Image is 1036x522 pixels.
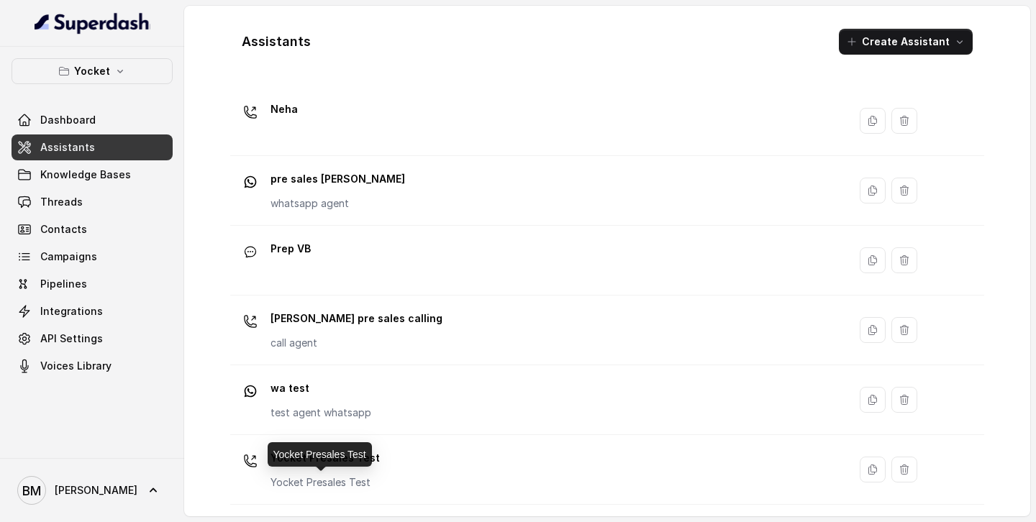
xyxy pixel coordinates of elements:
span: Pipelines [40,277,87,291]
a: Dashboard [12,107,173,133]
a: Assistants [12,134,173,160]
button: Create Assistant [839,29,973,55]
a: Contacts [12,216,173,242]
p: Neha [271,98,298,121]
p: Yocket Presales Test [271,475,380,490]
span: Dashboard [40,113,96,127]
span: Integrations [40,304,103,319]
p: wa test [271,377,371,400]
text: BM [22,483,41,498]
span: Campaigns [40,249,97,264]
p: Prep VB [271,237,311,260]
span: Assistants [40,140,95,155]
h1: Assistants [242,30,311,53]
a: Knowledge Bases [12,162,173,188]
span: Voices Library [40,359,112,373]
p: call agent [271,336,442,350]
span: Knowledge Bases [40,168,131,182]
span: [PERSON_NAME] [55,483,137,498]
a: [PERSON_NAME] [12,470,173,510]
button: Yocket [12,58,173,84]
a: Campaigns [12,244,173,270]
p: [PERSON_NAME] pre sales calling [271,307,442,330]
p: whatsapp agent [271,196,405,211]
div: Yocket Presales Test [268,442,372,467]
span: Threads [40,195,83,209]
p: test agent whatsapp [271,406,371,420]
span: API Settings [40,331,103,346]
a: Threads [12,189,173,215]
a: Pipelines [12,271,173,297]
p: pre sales [PERSON_NAME] [271,168,405,191]
span: Contacts [40,222,87,237]
p: Yocket [74,63,110,80]
a: API Settings [12,326,173,352]
a: Integrations [12,298,173,324]
img: light.svg [35,12,150,35]
a: Voices Library [12,353,173,379]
